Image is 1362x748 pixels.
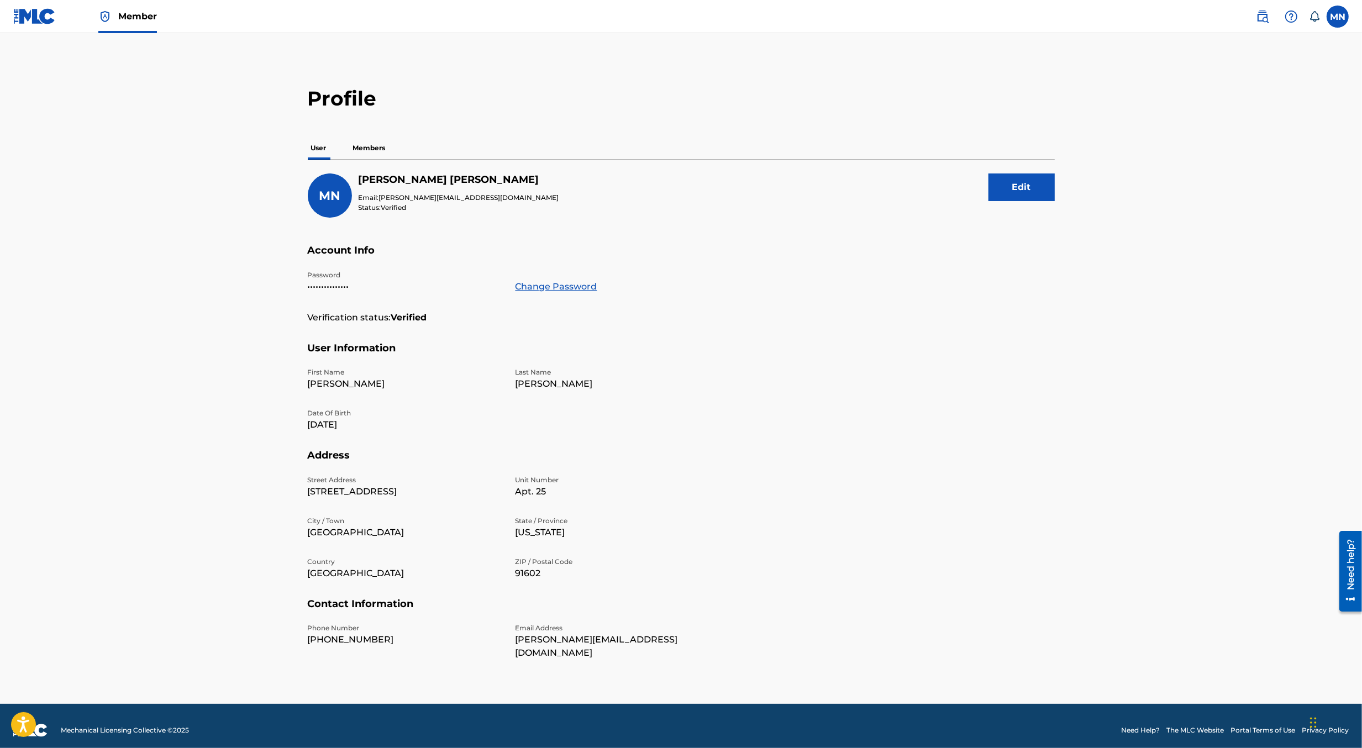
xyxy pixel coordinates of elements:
p: [GEOGRAPHIC_DATA] [308,567,502,580]
p: Email: [359,193,559,203]
a: Public Search [1251,6,1274,28]
a: Portal Terms of Use [1230,725,1295,735]
span: Member [118,10,157,23]
h5: Address [308,449,1055,475]
div: Notifications [1309,11,1320,22]
img: Top Rightsholder [98,10,112,23]
p: Date Of Birth [308,408,502,418]
img: help [1285,10,1298,23]
a: Privacy Policy [1302,725,1349,735]
p: State / Province [516,516,710,526]
span: [PERSON_NAME][EMAIL_ADDRESS][DOMAIN_NAME] [379,193,559,202]
a: Need Help? [1121,725,1160,735]
p: [PERSON_NAME][EMAIL_ADDRESS][DOMAIN_NAME] [516,633,710,660]
button: Edit [988,173,1055,201]
a: Change Password [516,280,597,293]
p: Verification status: [308,311,391,324]
div: Help [1280,6,1302,28]
p: 91602 [516,567,710,580]
p: ZIP / Postal Code [516,557,710,567]
span: MN [319,188,340,203]
p: [PHONE_NUMBER] [308,633,502,646]
strong: Verified [391,311,427,324]
a: The MLC Website [1166,725,1224,735]
img: MLC Logo [13,8,56,24]
p: City / Town [308,516,502,526]
p: Members [350,136,389,160]
p: Email Address [516,623,710,633]
p: Last Name [516,367,710,377]
img: search [1256,10,1269,23]
p: [GEOGRAPHIC_DATA] [308,526,502,539]
p: Status: [359,203,559,213]
p: Street Address [308,475,502,485]
span: Verified [381,203,407,212]
p: Phone Number [308,623,502,633]
p: ••••••••••••••• [308,280,502,293]
p: Country [308,557,502,567]
h5: Monique Nguyen [359,173,559,186]
h5: Account Info [308,244,1055,270]
span: Mechanical Licensing Collective © 2025 [61,725,189,735]
p: [US_STATE] [516,526,710,539]
p: [PERSON_NAME] [308,377,502,391]
p: First Name [308,367,502,377]
div: Drag [1310,706,1317,739]
p: [PERSON_NAME] [516,377,710,391]
iframe: Resource Center [1331,527,1362,616]
p: Unit Number [516,475,710,485]
p: Password [308,270,502,280]
h5: User Information [308,342,1055,368]
iframe: Chat Widget [1307,695,1362,748]
div: User Menu [1327,6,1349,28]
p: [DATE] [308,418,502,431]
p: User [308,136,330,160]
p: Apt. 25 [516,485,710,498]
p: [STREET_ADDRESS] [308,485,502,498]
h5: Contact Information [308,598,1055,624]
h2: Profile [308,86,1055,111]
